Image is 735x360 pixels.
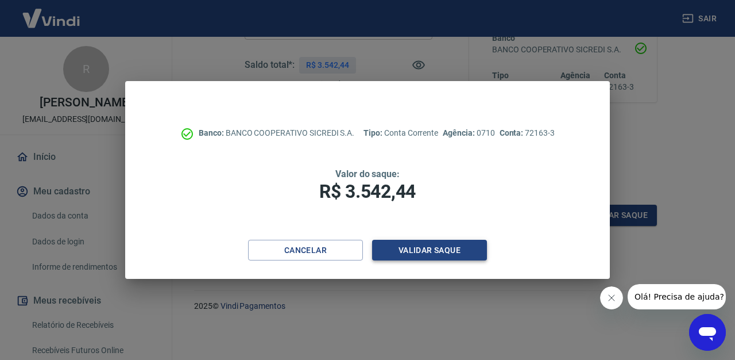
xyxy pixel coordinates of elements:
[363,127,438,139] p: Conta Corrente
[628,284,726,309] iframe: Mensagem da empresa
[500,127,555,139] p: 72163-3
[600,286,623,309] iframe: Fechar mensagem
[335,168,400,179] span: Valor do saque:
[500,128,525,137] span: Conta:
[689,314,726,351] iframe: Botão para abrir a janela de mensagens
[443,127,494,139] p: 0710
[443,128,477,137] span: Agência:
[363,128,384,137] span: Tipo:
[319,181,416,202] span: R$ 3.542,44
[199,128,226,137] span: Banco:
[372,240,487,261] button: Validar saque
[248,240,363,261] button: Cancelar
[199,127,354,139] p: BANCO COOPERATIVO SICREDI S.A.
